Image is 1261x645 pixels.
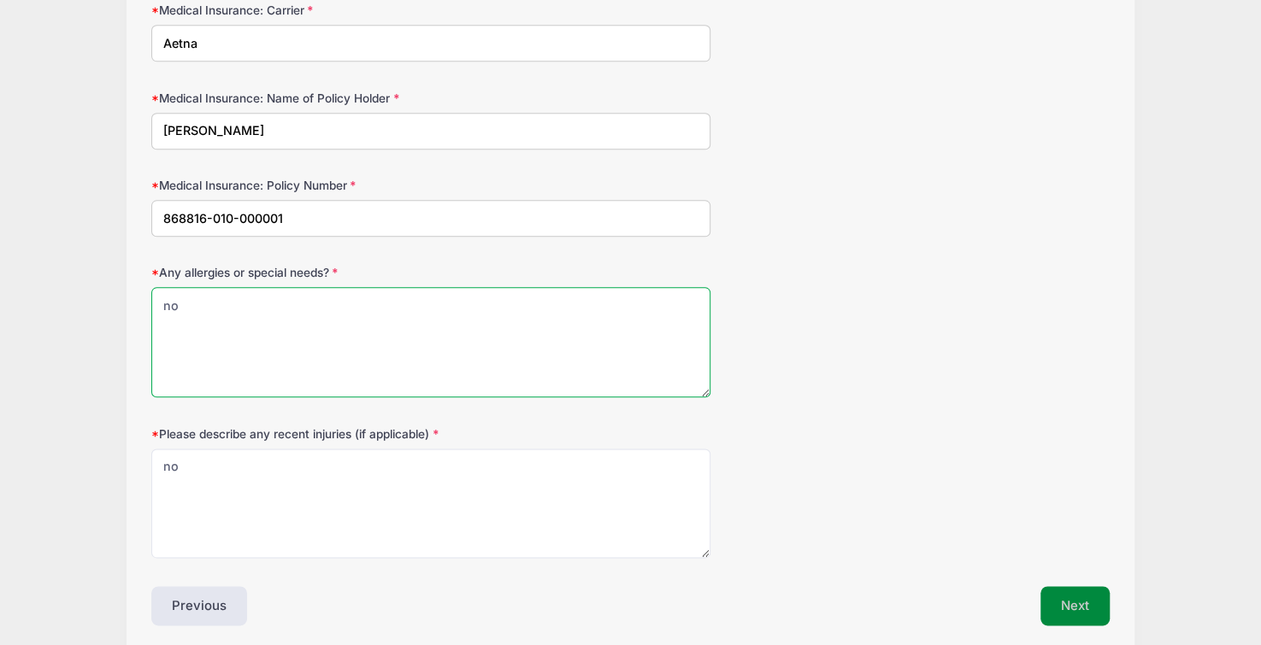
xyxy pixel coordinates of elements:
button: Next [1040,586,1110,625]
button: Previous [151,586,247,625]
label: Medical Insurance: Name of Policy Holder [151,90,471,107]
label: Any allergies or special needs? [151,264,471,281]
label: Medical Insurance: Carrier [151,2,471,19]
label: Please describe any recent injuries (if applicable) [151,425,471,443]
label: Medical Insurance: Policy Number [151,177,471,194]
